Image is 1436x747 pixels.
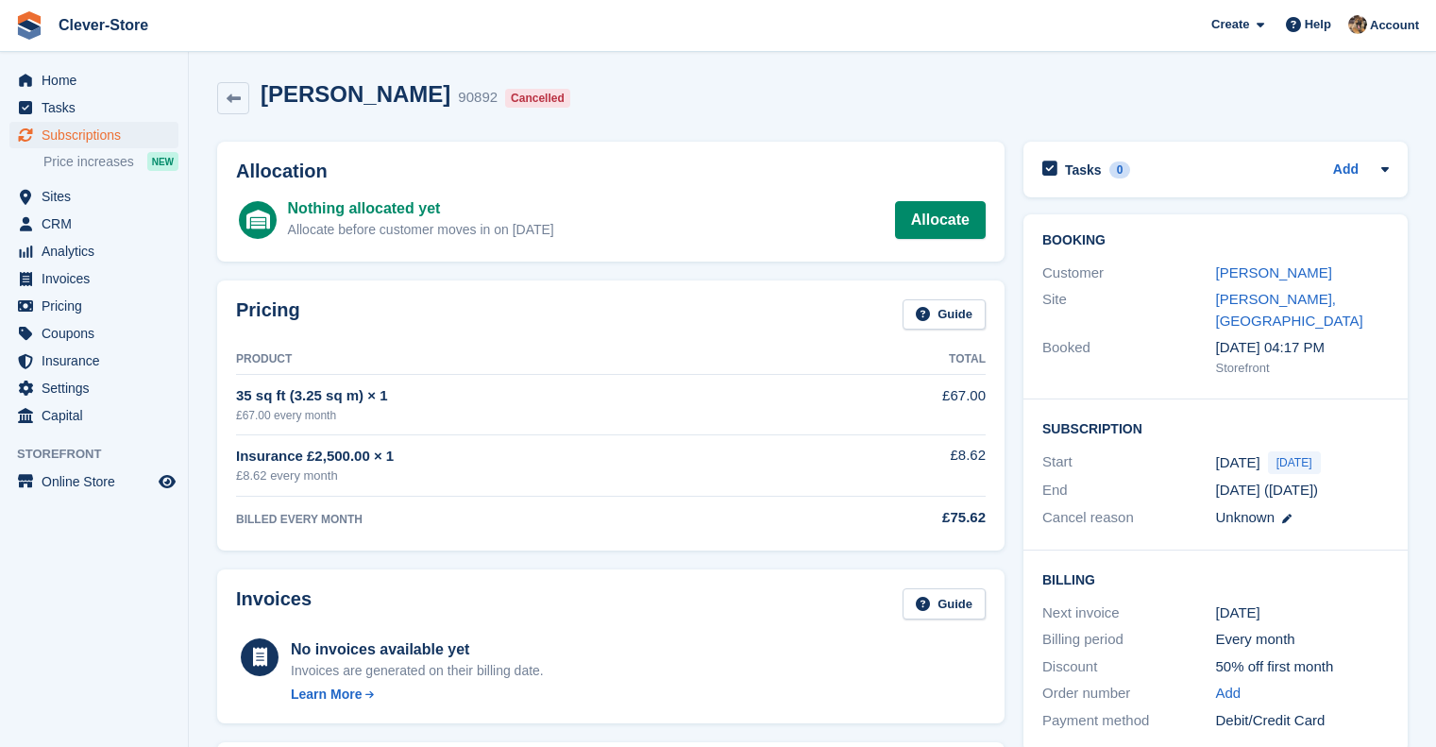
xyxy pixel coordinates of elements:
[1305,15,1331,34] span: Help
[15,11,43,40] img: stora-icon-8386f47178a22dfd0bd8f6a31ec36ba5ce8667c1dd55bd0f319d3a0aa187defe.svg
[1268,451,1321,474] span: [DATE]
[1042,418,1389,437] h2: Subscription
[9,375,178,401] a: menu
[1042,629,1216,651] div: Billing period
[42,94,155,121] span: Tasks
[1216,264,1332,280] a: [PERSON_NAME]
[1370,16,1419,35] span: Account
[9,67,178,93] a: menu
[1042,507,1216,529] div: Cancel reason
[9,348,178,374] a: menu
[1216,509,1276,525] span: Unknown
[9,468,178,495] a: menu
[236,446,824,467] div: Insurance £2,500.00 × 1
[1348,15,1367,34] img: Andy Mackinnon
[1042,569,1389,588] h2: Billing
[9,265,178,292] a: menu
[9,402,178,429] a: menu
[236,588,312,620] h2: Invoices
[903,299,986,331] a: Guide
[1042,289,1216,331] div: Site
[291,685,362,705] div: Learn More
[1216,359,1390,378] div: Storefront
[42,67,155,93] span: Home
[1042,480,1216,501] div: End
[1042,656,1216,678] div: Discount
[1216,482,1319,498] span: [DATE] ([DATE])
[1216,629,1390,651] div: Every month
[1333,160,1359,181] a: Add
[9,211,178,237] a: menu
[9,320,178,347] a: menu
[9,94,178,121] a: menu
[156,470,178,493] a: Preview store
[1042,683,1216,705] div: Order number
[42,320,155,347] span: Coupons
[1042,451,1216,474] div: Start
[1211,15,1249,34] span: Create
[458,87,498,109] div: 90892
[236,161,986,182] h2: Allocation
[17,445,188,464] span: Storefront
[291,685,544,705] a: Learn More
[288,197,554,220] div: Nothing allocated yet
[1042,233,1389,248] h2: Booking
[42,348,155,374] span: Insurance
[824,375,986,434] td: £67.00
[42,375,155,401] span: Settings
[9,122,178,148] a: menu
[9,183,178,210] a: menu
[43,153,134,171] span: Price increases
[291,638,544,661] div: No invoices available yet
[42,402,155,429] span: Capital
[42,265,155,292] span: Invoices
[42,211,155,237] span: CRM
[1216,337,1390,359] div: [DATE] 04:17 PM
[1065,161,1102,178] h2: Tasks
[1042,263,1216,284] div: Customer
[236,345,824,375] th: Product
[51,9,156,41] a: Clever-Store
[288,220,554,240] div: Allocate before customer moves in on [DATE]
[42,183,155,210] span: Sites
[236,385,824,407] div: 35 sq ft (3.25 sq m) × 1
[9,238,178,264] a: menu
[1216,452,1260,474] time: 2025-08-14 00:00:00 UTC
[9,293,178,319] a: menu
[147,152,178,171] div: NEW
[236,299,300,331] h2: Pricing
[824,345,986,375] th: Total
[1216,603,1390,624] div: [DATE]
[236,467,824,485] div: £8.62 every month
[42,293,155,319] span: Pricing
[824,434,986,496] td: £8.62
[1216,683,1242,705] a: Add
[42,122,155,148] span: Subscriptions
[291,661,544,681] div: Invoices are generated on their billing date.
[236,407,824,424] div: £67.00 every month
[1042,710,1216,732] div: Payment method
[236,511,824,528] div: BILLED EVERY MONTH
[42,238,155,264] span: Analytics
[1109,161,1131,178] div: 0
[1042,337,1216,377] div: Booked
[42,468,155,495] span: Online Store
[1042,603,1216,624] div: Next invoice
[1216,656,1390,678] div: 50% off first month
[1216,291,1363,329] a: [PERSON_NAME], [GEOGRAPHIC_DATA]
[1216,710,1390,732] div: Debit/Credit Card
[903,588,986,620] a: Guide
[261,81,450,107] h2: [PERSON_NAME]
[895,201,986,239] a: Allocate
[824,507,986,529] div: £75.62
[43,151,178,172] a: Price increases NEW
[505,89,570,108] div: Cancelled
